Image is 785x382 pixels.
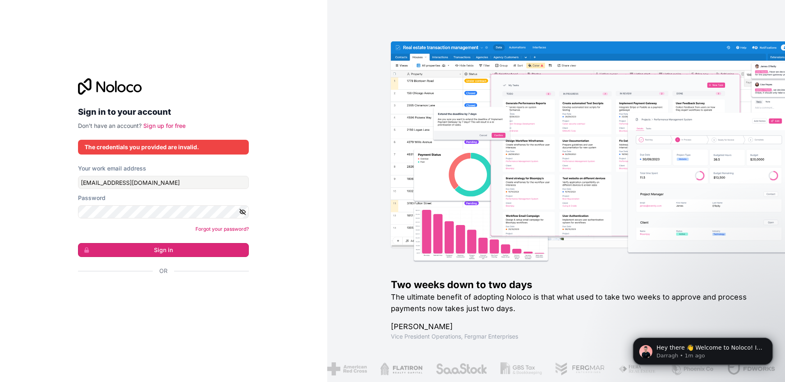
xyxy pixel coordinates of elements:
img: /assets/gbstax-C-GtDUiK.png [500,362,542,375]
span: Don't have an account? [78,122,142,129]
h1: Vice President Operations , Fergmar Enterprises [391,332,759,341]
iframe: Intercom notifications message [621,321,785,378]
button: Sign in [78,243,249,257]
h1: Two weeks down to two days [391,278,759,291]
img: /assets/saastock-C6Zbiodz.png [436,362,487,375]
h2: Sign in to your account [78,105,249,119]
input: Password [78,205,249,218]
span: Or [159,267,168,275]
a: Forgot your password? [195,226,249,232]
img: /assets/american-red-cross-BAupjrZR.png [327,362,367,375]
a: Sign up for free [143,122,186,129]
input: Email address [78,176,249,189]
img: /assets/fergmar-CudnrXN5.png [555,362,605,375]
h2: The ultimate benefit of adopting Noloco is that what used to take two weeks to approve and proces... [391,291,759,314]
label: Password [78,194,106,202]
img: /assets/fiera-fwj2N5v4.png [618,362,657,375]
iframe: Przycisk Zaloguj się przez Google [74,284,246,302]
h1: [PERSON_NAME] [391,321,759,332]
img: /assets/flatiron-C8eUkumj.png [380,362,423,375]
label: Your work email address [78,164,146,173]
div: The credentials you provided are invalid. [85,143,242,151]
